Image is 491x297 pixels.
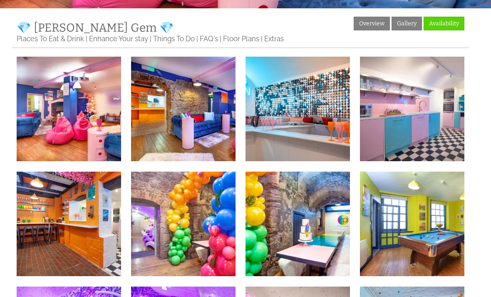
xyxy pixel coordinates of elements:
[392,17,422,30] a: Gallery
[360,172,464,276] img: pool table room
[200,35,218,43] a: FAQ's
[17,172,121,276] img: bar/kitchen
[89,35,148,43] a: Enhance Your stay
[131,172,236,276] img: hall way
[264,35,284,43] a: Extras
[360,57,464,161] img: Kitchen
[223,35,259,43] a: Floor Plans
[153,35,195,43] a: Things To Do
[424,17,464,30] a: Availability
[354,17,390,30] a: Overview
[17,35,84,43] a: Places To Eat & Drink
[131,57,236,161] img: Lounge and bar
[17,21,174,35] a: 💎 [PERSON_NAME] Gem 💎
[245,172,350,276] img: Dining table
[245,57,350,161] img: Kitchen Disco
[17,57,121,161] img: Cinema living room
